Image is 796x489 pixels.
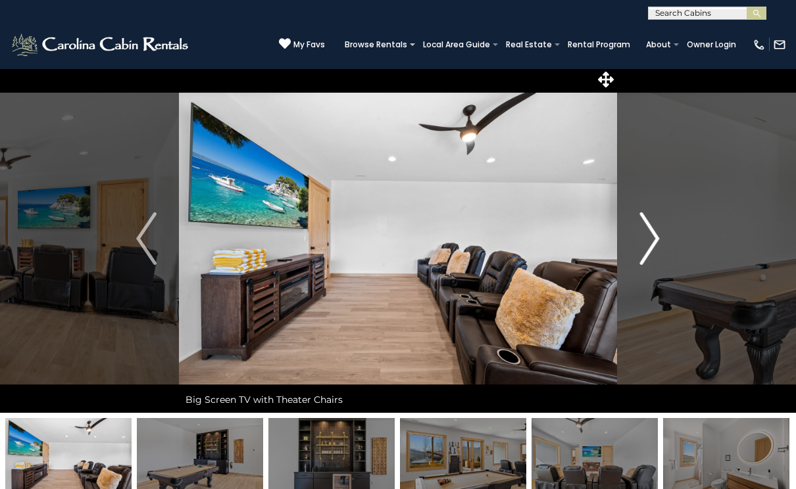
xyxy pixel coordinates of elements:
[136,212,156,265] img: arrow
[639,212,659,265] img: arrow
[114,64,180,413] button: Previous
[680,35,743,54] a: Owner Login
[617,64,683,413] button: Next
[179,386,617,413] div: Big Screen TV with Theater Chairs
[293,39,325,51] span: My Favs
[561,35,637,54] a: Rental Program
[773,38,786,51] img: mail-regular-white.png
[639,35,678,54] a: About
[10,32,192,58] img: White-1-2.png
[338,35,414,54] a: Browse Rentals
[416,35,497,54] a: Local Area Guide
[279,37,325,51] a: My Favs
[499,35,559,54] a: Real Estate
[753,38,766,51] img: phone-regular-white.png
